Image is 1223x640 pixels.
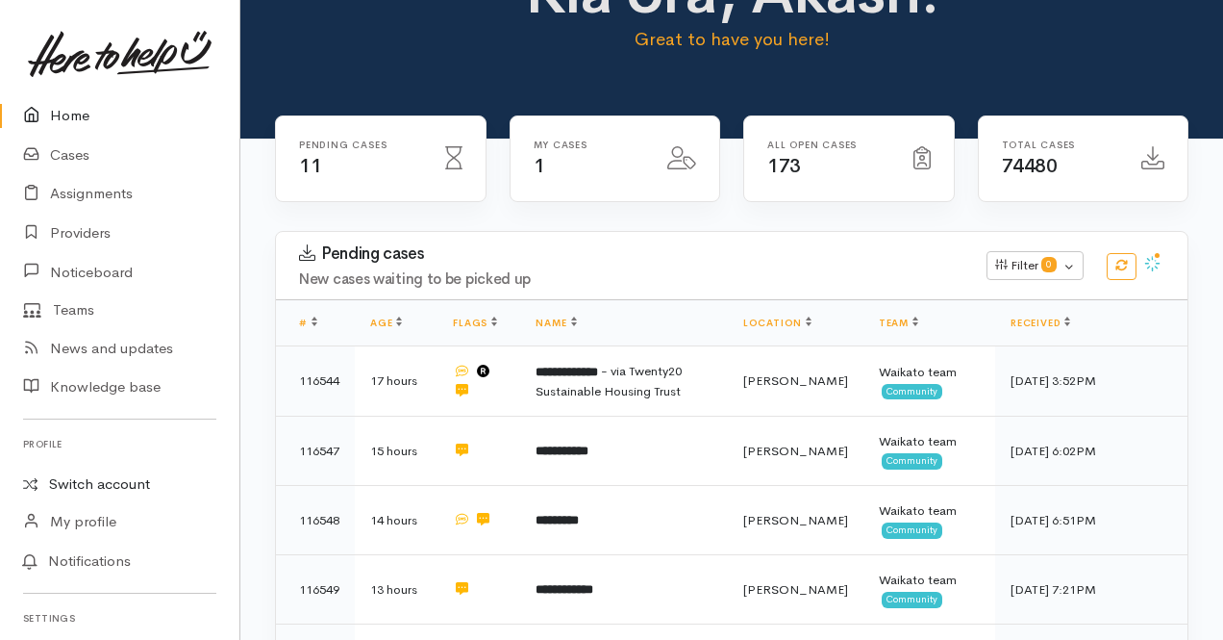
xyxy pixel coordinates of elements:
[995,555,1187,625] td: [DATE] 7:21PM
[1002,140,1119,150] h6: Total cases
[863,346,995,417] td: Waikato team
[743,512,848,528] span: [PERSON_NAME]
[23,431,216,457] h6: Profile
[536,363,682,399] span: - via Twenty20 Sustainable Housing Trust
[276,555,355,625] td: 116549
[23,605,216,631] h6: Settings
[863,417,995,486] td: Waikato team
[355,555,437,625] td: 13 hours
[882,453,942,469] span: Community
[743,317,811,329] a: Location
[879,317,918,329] a: Team
[534,154,545,178] span: 1
[882,523,942,538] span: Community
[995,417,1187,486] td: [DATE] 6:02PM
[1011,317,1070,329] a: Received
[882,384,942,399] span: Community
[986,251,1084,280] button: Filter0
[276,417,355,486] td: 116547
[863,555,995,625] td: Waikato team
[1002,154,1058,178] span: 74480
[299,271,963,288] h4: New cases waiting to be picked up
[743,581,848,598] span: [PERSON_NAME]
[355,486,437,555] td: 14 hours
[299,244,963,264] h3: Pending cases
[534,140,645,150] h6: My cases
[767,154,801,178] span: 173
[355,346,437,417] td: 17 hours
[1041,257,1057,272] span: 0
[299,140,422,150] h6: Pending cases
[743,372,848,389] span: [PERSON_NAME]
[743,443,848,459] span: [PERSON_NAME]
[995,346,1187,417] td: [DATE] 3:52PM
[276,486,355,555] td: 116548
[863,486,995,555] td: Waikato team
[882,592,942,607] span: Community
[276,346,355,417] td: 116544
[355,417,437,486] td: 15 hours
[299,154,321,178] span: 11
[995,486,1187,555] td: [DATE] 6:51PM
[453,317,497,329] a: Flags
[767,140,890,150] h6: All Open cases
[510,26,955,53] p: Great to have you here!
[370,317,402,329] a: Age
[536,317,576,329] a: Name
[299,317,317,329] a: #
